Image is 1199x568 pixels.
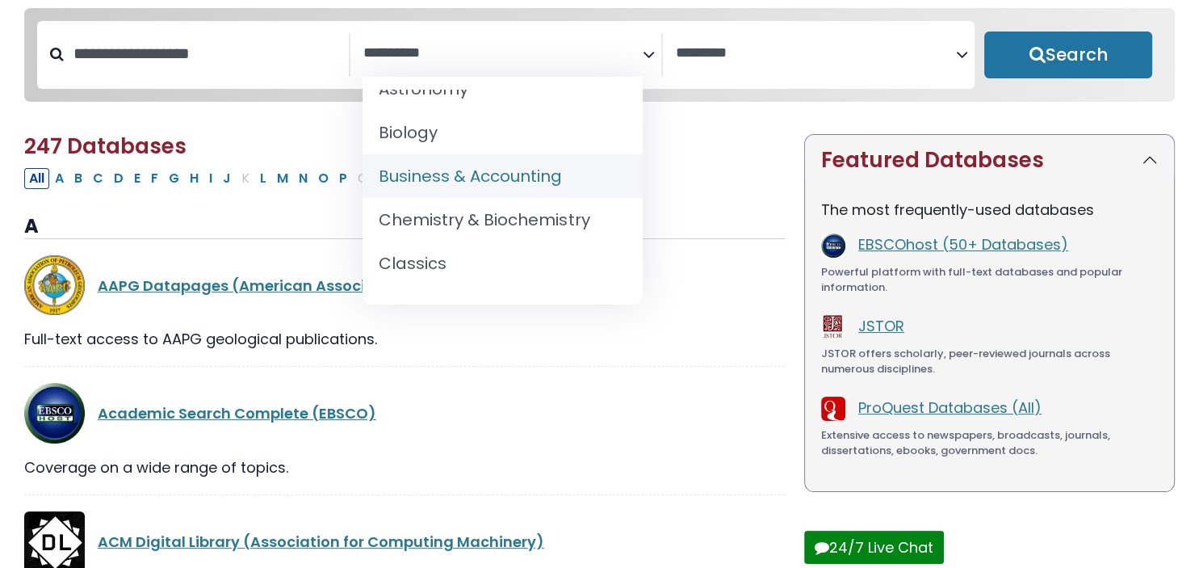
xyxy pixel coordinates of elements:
a: EBSCOhost (50+ Databases) [858,234,1068,255]
button: Featured Databases [805,135,1174,186]
li: Chemistry & Biochemistry [363,198,642,242]
a: ACM Digital Library (Association for Computing Machinery) [98,532,544,552]
button: Filter Results M [272,168,293,189]
button: Filter Results G [164,168,184,189]
textarea: Search [363,45,644,62]
button: Filter Results F [146,168,163,189]
nav: Search filters [24,8,1175,102]
li: Biology [363,111,642,154]
button: Filter Results P [334,168,352,189]
li: Communication [363,285,642,329]
input: Search database by title or keyword [64,40,349,67]
button: All [24,168,49,189]
button: Filter Results C [88,168,108,189]
div: Coverage on a wide range of topics. [24,457,785,478]
div: Alpha-list to filter by first letter of database name [24,167,569,187]
a: Academic Search Complete (EBSCO) [98,403,376,423]
div: Powerful platform with full-text databases and popular information. [821,264,1158,296]
button: Filter Results L [255,168,271,189]
button: Filter Results J [218,168,236,189]
div: Full-text access to AAPG geological publications. [24,328,785,350]
button: 24/7 Live Chat [804,531,944,564]
a: ProQuest Databases (All) [858,398,1042,418]
button: Filter Results H [185,168,203,189]
textarea: Search [676,45,956,62]
button: Filter Results A [50,168,69,189]
a: JSTOR [858,316,904,336]
a: AAPG Datapages (American Association of Petroleum Geologists) [98,276,597,296]
h3: A [24,215,785,239]
p: The most frequently-used databases [821,199,1158,221]
button: Filter Results B [69,168,87,189]
div: JSTOR offers scholarly, peer-reviewed journals across numerous disciplines. [821,346,1158,377]
button: Submit for Search Results [984,32,1152,78]
button: Filter Results D [109,168,128,189]
span: 247 Databases [24,132,187,161]
button: Filter Results O [313,168,333,189]
div: Extensive access to newspapers, broadcasts, journals, dissertations, ebooks, government docs. [821,427,1158,459]
button: Filter Results N [294,168,312,189]
button: Filter Results I [204,168,217,189]
li: Business & Accounting [363,154,642,198]
button: Filter Results E [129,168,145,189]
li: Classics [363,242,642,285]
